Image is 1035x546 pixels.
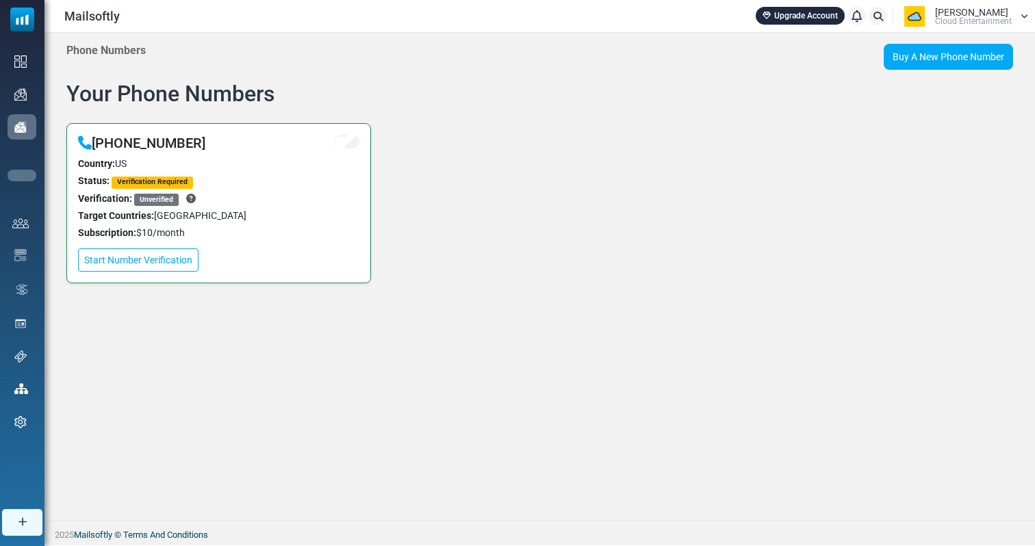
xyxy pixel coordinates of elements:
[884,44,1013,70] a: Buy A New Phone Number
[78,227,136,238] strong: Subscription:
[935,17,1012,25] span: Cloud Entertainment
[78,210,154,221] strong: Target Countries:
[14,350,27,363] img: support-icon.svg
[64,7,120,25] span: Mailsoftly
[12,218,29,228] img: contacts-icon.svg
[78,209,359,223] p: [GEOGRAPHIC_DATA]
[78,248,199,272] a: Start Number Verification
[935,8,1008,17] span: [PERSON_NAME]
[78,157,359,171] p: US
[14,416,27,428] img: settings-icon.svg
[897,6,932,27] img: User Logo
[74,530,121,540] a: Mailsoftly ©
[14,88,27,101] img: campaigns-icon.png
[14,121,27,133] img: campaigns-icon-active.png
[10,8,34,31] img: mailsoftly_icon_blue_white.svg
[14,282,29,298] img: workflow.svg
[78,135,205,151] div: [PHONE_NUMBER]
[78,193,132,204] strong: Verification:
[112,177,193,189] span: Verification Required
[44,521,1035,545] footer: 2025
[897,6,1028,27] a: User Logo [PERSON_NAME] Cloud Entertainment
[78,175,110,186] strong: Status:
[66,81,1013,107] h2: Your Phone Numbers
[14,249,27,261] img: email-templates-icon.svg
[756,7,845,25] a: Upgrade Account
[134,194,179,206] span: Unverified
[123,530,208,540] a: Terms And Conditions
[14,317,27,330] img: landing_pages.svg
[14,55,27,68] img: dashboard-icon.svg
[78,158,115,169] strong: Country:
[893,51,1004,62] span: translation missing: en.email_drafts.index.buy_a_new_phone_number
[123,530,208,540] span: translation missing: en.layouts.footer.terms_and_conditions
[78,226,359,240] p: $10/month
[66,44,146,57] h5: Phone Numbers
